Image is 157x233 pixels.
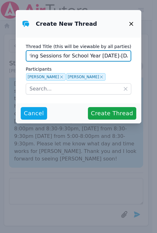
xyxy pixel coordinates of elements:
input: Search... [26,83,131,95]
div: [PERSON_NAME] [28,75,59,79]
input: ex, 6th Grade Math [26,50,131,62]
span: Cancel [24,109,44,118]
button: Cancel [21,107,47,120]
button: Create Thread [88,107,136,120]
label: Thread Title (this will be viewable by all parties) [26,43,131,50]
label: Participants [26,65,131,73]
span: Create Thread [91,109,133,118]
div: [PERSON_NAME] [68,75,99,79]
h3: Create New Thread [36,20,97,28]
